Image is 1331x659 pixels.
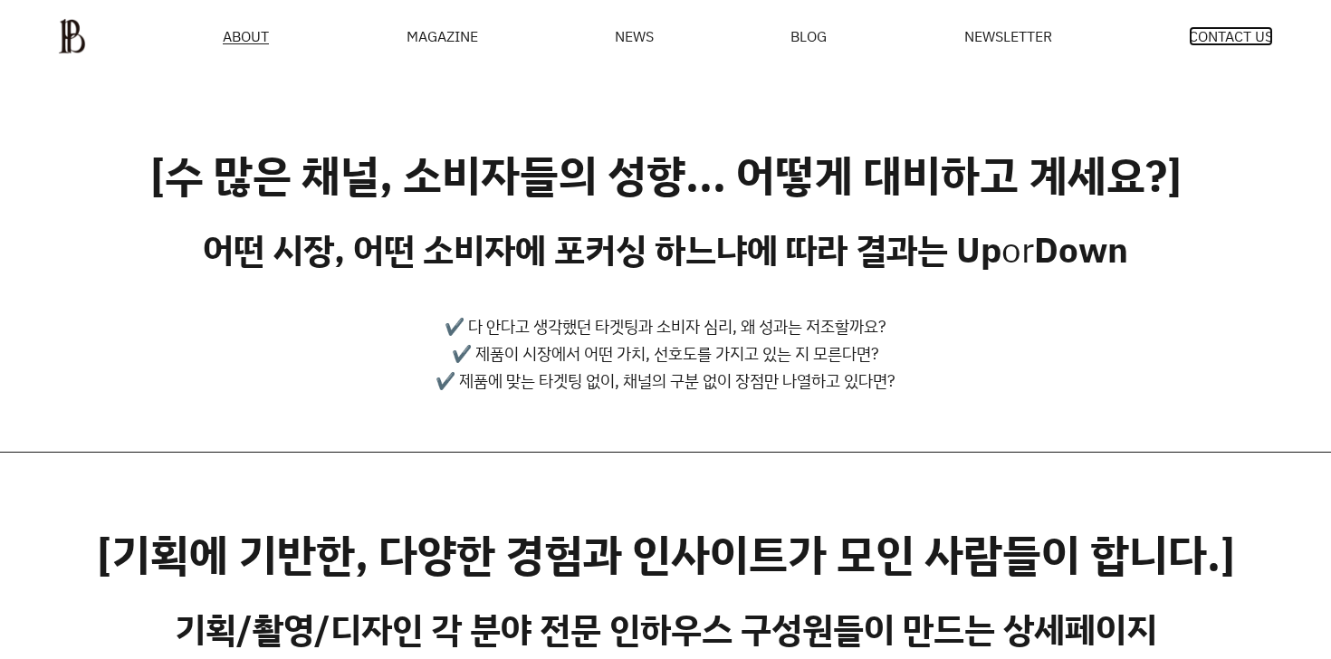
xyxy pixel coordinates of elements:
span: or [1001,226,1034,272]
div: MAGAZINE [407,29,478,43]
p: ✔️ 다 안다고 생각했던 타겟팅과 소비자 심리, 왜 성과는 저조할까요? ✔️ 제품이 시장에서 어떤 가치, 선호도를 가지고 있는 지 모른다면? ✔️ 제품에 맞는 타겟팅 없이, ... [436,312,895,394]
h2: [기획에 기반한, 다양한 경험과 인사이트가 모인 사람들이 합니다.] [97,529,1235,581]
h3: 어떤 시장, 어떤 소비자에 포커싱 하느냐에 따라 결과는 Up Down [203,229,1128,271]
a: NEWSLETTER [964,29,1052,43]
h3: 기획/촬영/디자인 각 분야 전문 인하우스 구성원들이 만드는 상세페이지 [175,608,1157,650]
h2: [수 많은 채널, 소비자들의 성향... 어떻게 대비하고 계세요?] [150,149,1182,202]
a: ABOUT [223,29,269,44]
a: NEWS [615,29,654,43]
a: CONTACT US [1189,29,1273,43]
a: BLOG [790,29,827,43]
span: ABOUT [223,29,269,43]
img: ba379d5522eb3.png [58,18,86,54]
